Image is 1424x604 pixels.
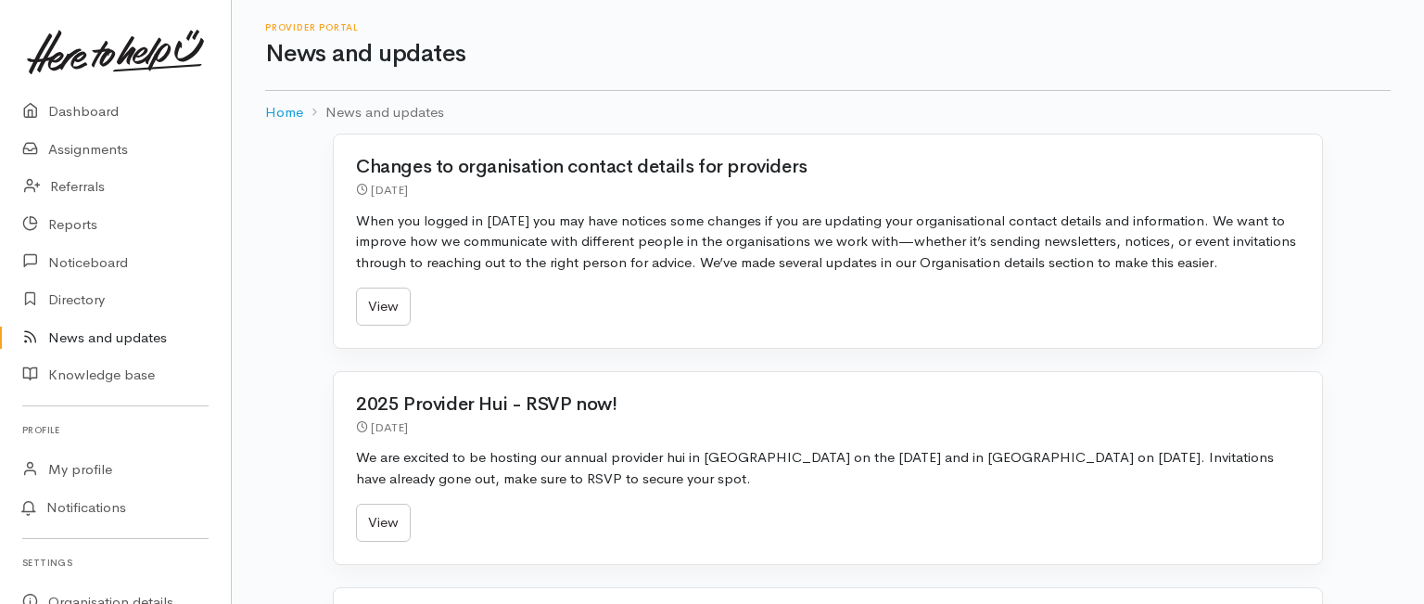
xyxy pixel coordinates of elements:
[265,102,303,123] a: Home
[265,22,1391,32] h6: Provider Portal
[265,91,1391,135] nav: breadcrumb
[22,550,209,575] h6: Settings
[356,211,1300,274] p: When you logged in [DATE] you may have notices some changes if you are updating your organisation...
[371,419,408,435] time: [DATE]
[371,182,408,198] time: [DATE]
[356,394,1278,415] h2: 2025 Provider Hui - RSVP now!
[22,418,209,443] h6: Profile
[356,504,411,542] a: View
[265,41,1391,68] h1: News and updates
[303,102,444,123] li: News and updates
[356,288,411,326] a: View
[356,157,1278,177] h2: Changes to organisation contact details for providers
[356,447,1300,489] p: We are excited to be hosting our annual provider hui in [GEOGRAPHIC_DATA] on the [DATE] and in [G...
